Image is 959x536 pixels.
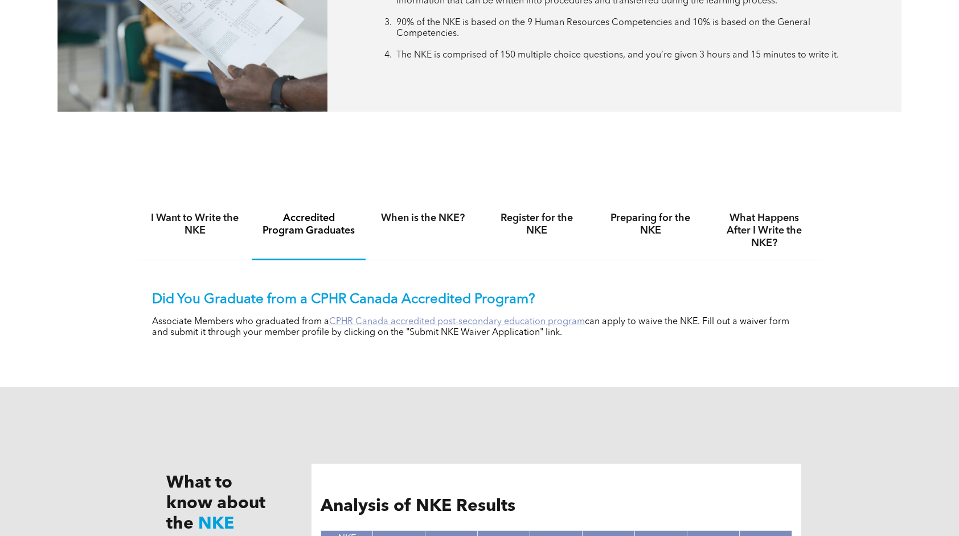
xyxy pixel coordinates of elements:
a: CPHR Canada accredited post-secondary education program [329,317,585,326]
h4: I Want to Write the NKE [148,212,241,237]
h4: Register for the NKE [490,212,583,237]
h4: Preparing for the NKE [604,212,697,237]
span: What to know about the [166,474,265,533]
h4: Accredited Program Graduates [262,212,355,237]
span: NKE [198,515,234,533]
h4: When is the NKE? [376,212,469,224]
h4: What Happens After I Write the NKE? [718,212,811,249]
span: Analysis of NKE Results [321,498,515,515]
p: Associate Members who graduated from a can apply to waive the NKE. Fill out a waiver form and sub... [152,317,807,338]
p: Did You Graduate from a CPHR Canada Accredited Program? [152,292,807,308]
span: 90% of the NKE is based on the 9 Human Resources Competencies and 10% is based on the General Com... [396,18,810,38]
span: The NKE is comprised of 150 multiple choice questions, and you’re given 3 hours and 15 minutes to... [396,51,839,60]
